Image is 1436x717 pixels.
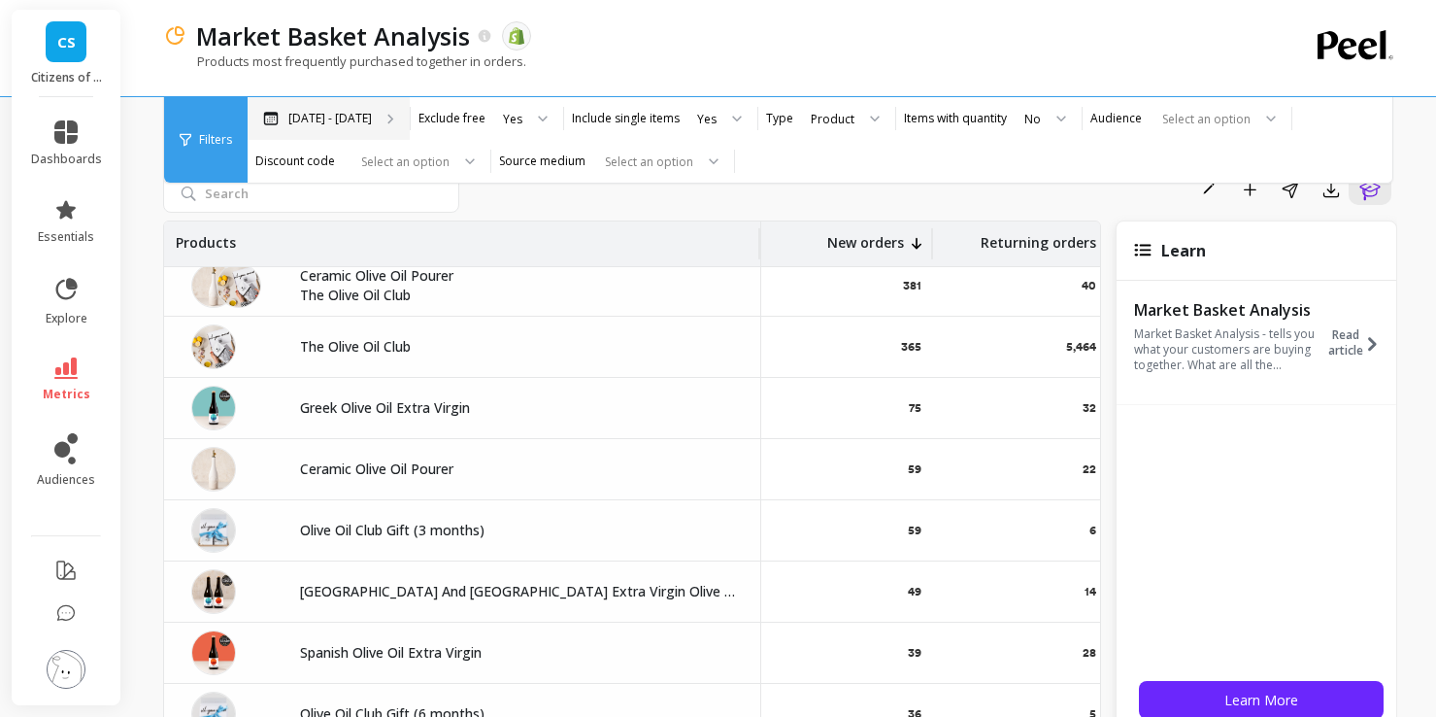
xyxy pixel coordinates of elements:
span: metrics [43,387,90,402]
div: Keywords by Traffic [215,119,327,131]
p: Market Basket Analysis [1134,300,1323,320]
div: Domain Overview [74,119,174,131]
p: Ceramic Olive Oil Pourer [300,266,737,286]
img: api.shopify.svg [508,27,525,45]
span: Read article [1328,327,1363,358]
p: 22 [1083,461,1096,477]
p: [DATE] - [DATE] [288,111,372,126]
div: No [1024,110,1041,128]
p: The Olive Oil Club [300,286,737,305]
img: Greek_Spanish_set_Great_Taste_2025.png [191,569,236,614]
span: Learn More [1224,691,1298,709]
label: Include single items [572,111,680,126]
div: Yes [697,110,717,128]
p: Returning orders [981,222,1096,253]
p: Citizens of Soil [31,70,102,85]
div: Domain: [DOMAIN_NAME] [50,51,214,66]
p: Market Basket Analysis [196,19,470,52]
p: Products [176,222,236,253]
p: 59 [908,461,921,477]
p: 32 [1083,400,1096,416]
p: Ceramic Olive Oil Pourer [300,460,737,479]
div: Product [811,110,854,128]
p: 14 [1085,584,1096,599]
button: Read article [1328,298,1391,388]
div: v 4.0.25 [54,31,95,47]
span: essentials [38,229,94,245]
img: tab_keywords_by_traffic_grey.svg [193,117,209,132]
p: Market Basket Analysis - tells you what your customers are buying together. What are all the comb... [1134,326,1323,373]
p: [GEOGRAPHIC_DATA] And [GEOGRAPHIC_DATA] Extra Virgin Olive Oil Set [300,582,737,601]
span: explore [46,311,87,326]
img: Great_Taste_Spanish_Olive_Oil_from_Andalucia_-_Citizens_of_Soil_2024_27288d31-d744-4e64-a260-8e7f... [191,631,236,675]
img: tab_domain_overview_orange.svg [52,117,68,132]
img: Great_Taste_Greek_EVOO_from_Sparta_with_Taste_2024_-_Citizens_of_Soil_2024_49567eb8-8cb7-411c-9fe... [191,386,236,430]
p: Spanish Olive Oil Extra Virgin [300,643,737,663]
span: CS [57,31,76,53]
img: The_Olive_Oil_Club_Gift.png [191,508,236,553]
label: Exclude free [418,111,485,126]
span: Learn [1161,240,1206,261]
span: dashboards [31,152,102,167]
img: Ceramic_with_gold_stopper_4040bfb5-2323-4346-bac5-569f016765b0.png [191,263,236,308]
label: Items with quantity [904,111,1007,126]
p: Greek Olive Oil Extra Virgin [300,398,737,418]
img: website_grey.svg [31,51,47,66]
img: logo_orange.svg [31,31,47,47]
p: The Olive Oil Club [300,337,737,357]
img: Ceramic_with_gold_stopper_4040bfb5-2323-4346-bac5-569f016765b0.png [191,447,236,492]
p: 75 [909,400,921,416]
p: 28 [1083,645,1096,661]
p: 59 [908,523,921,538]
div: Yes [503,110,522,128]
p: Products most frequently purchased together in orders. [163,52,526,70]
label: Type [766,111,793,126]
span: Filters [199,132,232,148]
img: 2025_Olive_Oil_Club_pouch_box.png [191,324,236,369]
p: 381 [903,278,921,293]
p: 40 [1082,278,1096,293]
span: audiences [37,472,95,488]
p: 365 [901,339,921,355]
p: 39 [908,645,921,661]
p: 6 [1089,523,1096,538]
img: profile picture [47,650,85,689]
img: 2025_Olive_Oil_Club_pouch_box.png [217,263,261,308]
input: Search [163,174,459,213]
p: 49 [908,584,921,599]
p: New orders [827,222,904,253]
p: Olive Oil Club Gift (3 months) [300,521,737,540]
p: 5,464 [1066,339,1096,355]
img: header icon [163,24,186,48]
